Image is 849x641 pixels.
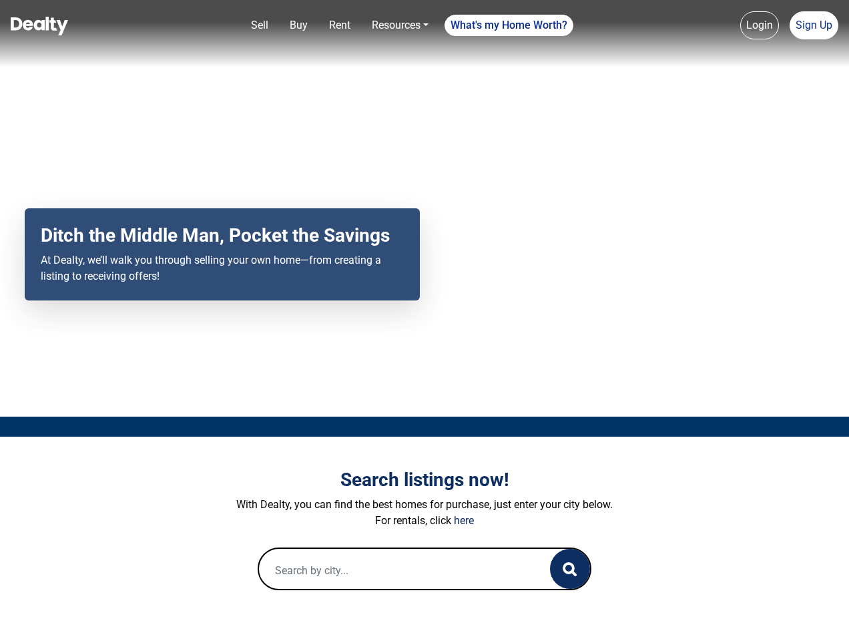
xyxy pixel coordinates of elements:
a: Buy [284,12,313,39]
p: For rentals, click [54,513,795,529]
a: Resources [366,12,434,39]
img: Dealty - Buy, Sell & Rent Homes [11,17,68,35]
a: Rent [324,12,356,39]
a: here [454,514,474,527]
a: What's my Home Worth? [445,15,573,36]
a: Sell [246,12,274,39]
h3: Search listings now! [54,469,795,491]
a: Sign Up [790,11,838,39]
p: With Dealty, you can find the best homes for purchase, just enter your city below. [54,497,795,513]
p: At Dealty, we’ll walk you through selling your own home—from creating a listing to receiving offers! [41,252,404,284]
input: Search by city... [259,549,523,592]
h2: Ditch the Middle Man, Pocket the Savings [41,224,404,247]
a: Login [740,11,779,39]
